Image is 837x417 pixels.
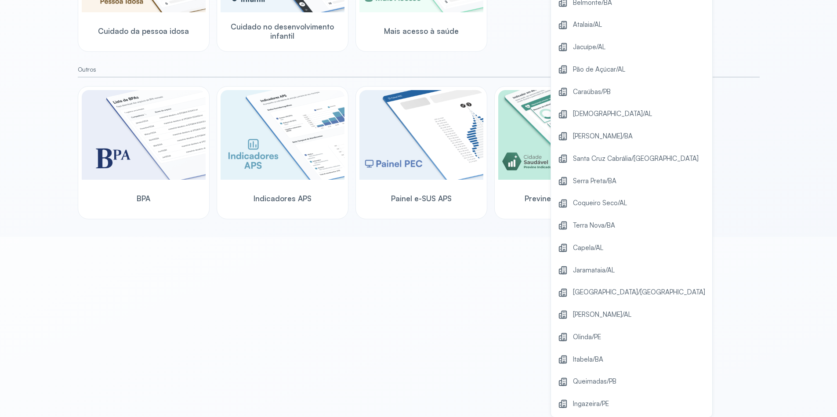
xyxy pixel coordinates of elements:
[573,220,615,232] span: Terra Nova/BA
[573,131,633,142] span: [PERSON_NAME]/BA
[573,242,603,254] span: Capela/AL
[573,309,631,321] span: [PERSON_NAME]/AL
[573,175,616,187] span: Serra Preta/BA
[221,22,344,41] span: Cuidado no desenvolvimento infantil
[573,153,699,165] span: Santa Cruz Cabrália/[GEOGRAPHIC_DATA]
[78,66,760,73] small: Outros
[573,64,625,76] span: Pão de Açúcar/AL
[82,90,206,180] img: bpa.png
[573,286,705,298] span: [GEOGRAPHIC_DATA]/[GEOGRAPHIC_DATA]
[98,26,189,36] span: Cuidado da pessoa idosa
[384,26,459,36] span: Mais acesso à saúde
[498,90,622,180] img: previne-brasil.png
[573,197,627,209] span: Coqueiro Seco/AL
[573,331,601,343] span: Olinda/PE
[573,41,605,53] span: Jacuípe/AL
[391,194,452,203] span: Painel e-SUS APS
[573,86,611,98] span: Caraúbas/PB
[525,194,595,203] span: Previne Indicadores
[573,108,652,120] span: [DEMOGRAPHIC_DATA]/AL
[221,90,344,180] img: aps-indicators.png
[573,354,603,366] span: Itabela/BA
[573,376,616,388] span: Queimadas/PB
[254,194,312,203] span: Indicadores APS
[573,265,615,276] span: Jaramataia/AL
[573,398,609,410] span: Ingazeira/PE
[359,90,483,180] img: pec-panel.png
[137,194,150,203] span: BPA
[573,19,602,31] span: Atalaia/AL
